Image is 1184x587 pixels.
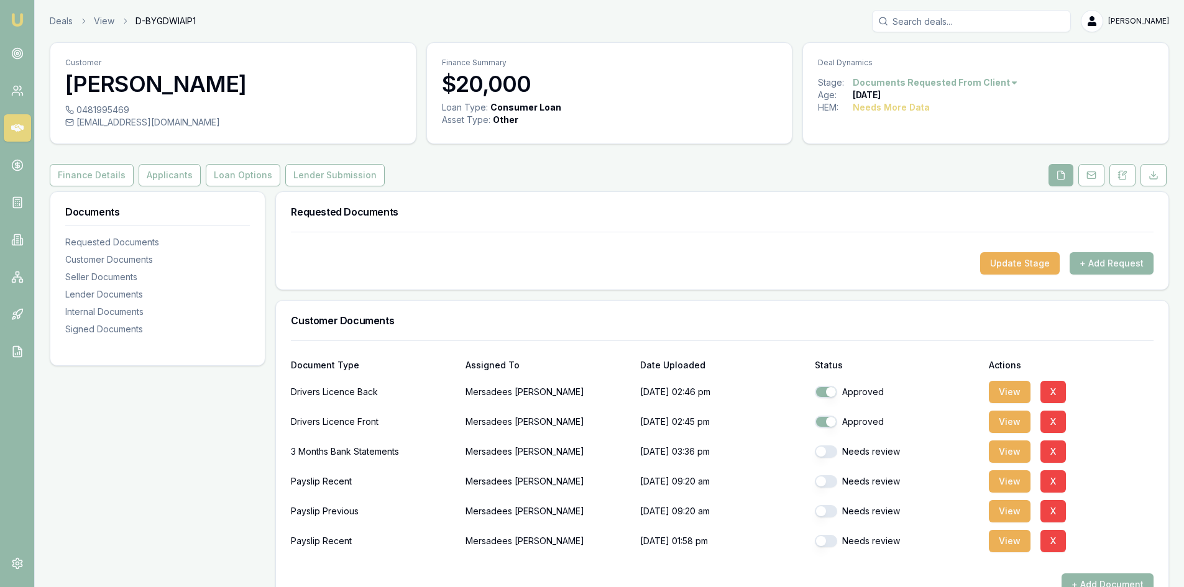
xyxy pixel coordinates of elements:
[989,440,1030,463] button: View
[65,207,250,217] h3: Documents
[291,361,456,370] div: Document Type
[291,316,1154,325] h3: Customer Documents
[136,164,203,186] a: Applicants
[640,409,805,434] p: [DATE] 02:45 pm
[1070,252,1154,275] button: + Add Request
[203,164,283,186] a: Loan Options
[135,15,196,27] span: D-BYGDWIAIP1
[466,439,630,464] p: Mersadees [PERSON_NAME]
[1040,381,1066,403] button: X
[50,164,134,186] button: Finance Details
[1040,530,1066,552] button: X
[466,409,630,434] p: Mersadees [PERSON_NAME]
[989,530,1030,552] button: View
[285,164,385,186] button: Lender Submission
[853,76,1019,89] button: Documents Requested From Client
[65,288,250,301] div: Lender Documents
[989,470,1030,493] button: View
[815,445,980,458] div: Needs review
[872,10,1071,32] input: Search deals
[291,380,456,404] div: Drivers Licence Back
[815,416,980,428] div: Approved
[94,15,114,27] a: View
[139,164,201,186] button: Applicants
[65,58,401,68] p: Customer
[65,116,401,129] div: [EMAIL_ADDRESS][DOMAIN_NAME]
[50,15,196,27] nav: breadcrumb
[466,361,630,370] div: Assigned To
[50,164,136,186] a: Finance Details
[442,58,778,68] p: Finance Summary
[50,15,73,27] a: Deals
[980,252,1060,275] button: Update Stage
[640,380,805,404] p: [DATE] 02:46 pm
[818,101,853,114] div: HEM:
[283,164,387,186] a: Lender Submission
[989,500,1030,522] button: View
[818,89,853,101] div: Age:
[65,306,250,318] div: Internal Documents
[65,236,250,248] div: Requested Documents
[640,499,805,524] p: [DATE] 09:20 am
[442,114,490,126] div: Asset Type :
[1040,411,1066,433] button: X
[1040,500,1066,522] button: X
[818,58,1154,68] p: Deal Dynamics
[442,71,778,96] h3: $20,000
[640,439,805,464] p: [DATE] 03:36 pm
[10,12,25,27] img: emu-icon-u.png
[989,381,1030,403] button: View
[853,101,930,114] div: Needs More Data
[818,76,853,89] div: Stage:
[206,164,280,186] button: Loan Options
[853,89,881,101] div: [DATE]
[466,529,630,553] p: Mersadees [PERSON_NAME]
[466,499,630,524] p: Mersadees [PERSON_NAME]
[490,101,561,114] div: Consumer Loan
[65,323,250,335] div: Signed Documents
[1040,440,1066,463] button: X
[466,380,630,404] p: Mersadees [PERSON_NAME]
[815,386,980,398] div: Approved
[493,114,518,126] div: Other
[291,469,456,494] div: Payslip Recent
[815,505,980,517] div: Needs review
[815,535,980,547] div: Needs review
[291,439,456,464] div: 3 Months Bank Statements
[640,361,805,370] div: Date Uploaded
[442,101,488,114] div: Loan Type:
[640,529,805,553] p: [DATE] 01:58 pm
[291,529,456,553] div: Payslip Recent
[1040,470,1066,493] button: X
[65,253,250,266] div: Customer Documents
[989,361,1154,370] div: Actions
[815,361,980,370] div: Status
[466,469,630,494] p: Mersadees [PERSON_NAME]
[291,499,456,524] div: Payslip Previous
[815,475,980,488] div: Needs review
[989,411,1030,433] button: View
[291,409,456,434] div: Drivers Licence Front
[65,104,401,116] div: 0481995469
[1108,16,1169,26] span: [PERSON_NAME]
[65,271,250,283] div: Seller Documents
[65,71,401,96] h3: [PERSON_NAME]
[291,207,1154,217] h3: Requested Documents
[640,469,805,494] p: [DATE] 09:20 am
